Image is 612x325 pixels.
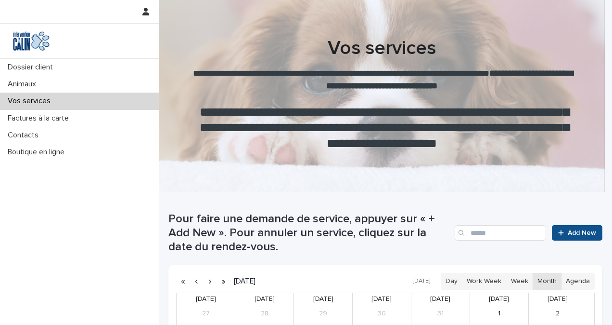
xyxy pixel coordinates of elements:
[8,31,55,51] img: Y0SYDZVsQvbSeSFpbQoq
[168,212,451,254] h1: Pour faire une demande de service, appuyer sur « + Add New ». Pour annuler un service, cliquez su...
[374,306,389,321] a: July 30, 2025
[253,293,277,305] a: Monday
[190,273,203,289] button: Previous month
[4,63,61,72] p: Dossier client
[552,225,602,241] a: Add New
[441,273,462,289] button: Day
[408,274,435,288] button: [DATE]
[176,273,190,289] button: Previous year
[217,273,230,289] button: Next year
[4,96,58,106] p: Vos services
[4,80,44,89] p: Animaux
[311,293,335,305] a: Tuesday
[230,278,255,285] h2: [DATE]
[487,293,511,305] a: Friday
[506,273,533,289] button: Week
[316,306,331,321] a: July 29, 2025
[4,114,76,123] p: Factures à la carte
[168,37,595,60] h1: Vos services
[370,293,394,305] a: Wednesday
[533,273,561,289] button: Month
[203,273,217,289] button: Next month
[433,306,448,321] a: July 31, 2025
[4,148,72,157] p: Boutique en ligne
[198,306,214,321] a: July 27, 2025
[568,230,596,236] span: Add New
[546,293,570,305] a: Saturday
[462,273,506,289] button: Work Week
[428,293,452,305] a: Thursday
[257,306,272,321] a: July 28, 2025
[550,306,565,321] a: August 2, 2025
[561,273,595,289] button: Agenda
[491,306,507,321] a: August 1, 2025
[455,225,546,241] input: Search
[4,131,46,140] p: Contacts
[194,293,218,305] a: Sunday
